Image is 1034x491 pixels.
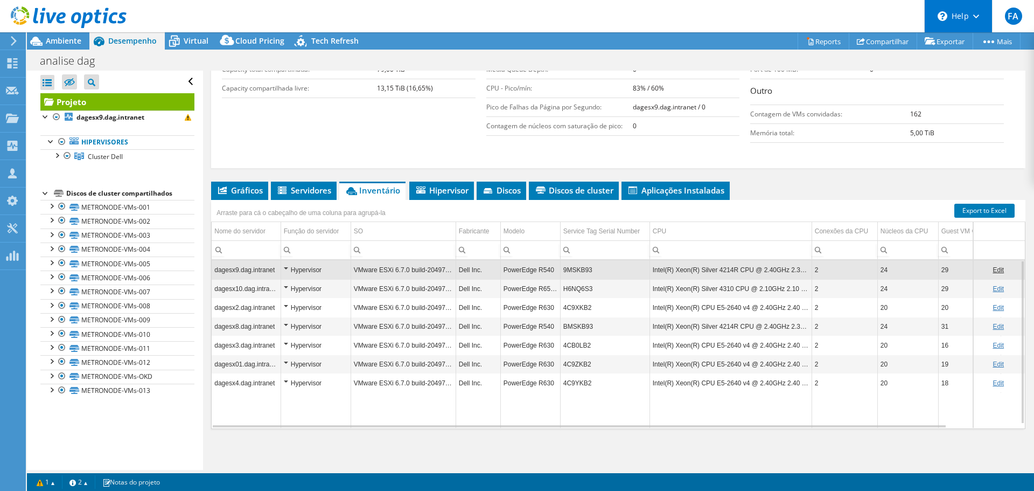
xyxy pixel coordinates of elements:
td: Column Função do servidor, Filter cell [281,240,351,259]
td: Column Núcleos da CPU, Value 20 [877,298,938,317]
div: Hypervisor [284,282,348,295]
div: Conexões da CPU [815,225,868,238]
td: Conexões da CPU Column [812,222,877,241]
td: Column Service Tag Serial Number, Value BMSKB93 [560,317,649,336]
a: METRONODE-VMs-008 [40,299,194,313]
td: Column Modelo, Filter cell [500,240,560,259]
td: Column Conexões da CPU, Value 2 [812,355,877,374]
span: Cluster Dell [88,152,123,161]
a: METRONODE-VMs-003 [40,229,194,243]
td: Column Guest VM Count, Value 16 [938,336,1001,355]
b: 0 [633,65,637,74]
td: Column Função do servidor, Value Hypervisor [281,317,351,336]
a: METRONODE-VMs-005 [40,257,194,271]
td: Column SO, Value VMware ESXi 6.7.0 build-20497097 [351,298,456,317]
a: Reports [798,33,849,50]
td: Guest VM Count Column [938,222,1001,241]
td: Column Conexões da CPU, Value 2 [812,317,877,336]
td: Column Função do servidor, Value Hypervisor [281,279,351,298]
a: dagesx9.dag.intranet [40,110,194,125]
a: METRONODE-VMs-002 [40,214,194,228]
td: Column CPU, Filter cell [649,240,812,259]
td: Contagem de VMs convidadas: [750,105,910,123]
td: Column SO, Value VMware ESXi 6.7.0 build-20497097 [351,260,456,279]
b: 83% / 60% [633,84,664,93]
td: Column Núcleos da CPU, Value 24 [877,317,938,336]
td: Column Guest VM Count, Value 29 [938,260,1001,279]
span: Desempenho [108,36,157,46]
td: Column Núcleos da CPU, Value 24 [877,279,938,298]
td: Column Nome do servidor, Value dagesx10.dag.intranet [212,279,281,298]
td: Memória total: [750,123,910,142]
td: Column Conexões da CPU, Filter cell [812,240,877,259]
svg: \n [938,11,947,21]
td: Column Conexões da CPU, Value 2 [812,279,877,298]
td: Column CPU, Value Intel(R) Xeon(R) CPU E5-2640 v4 @ 2.40GHz 2.40 GHz [649,336,812,355]
td: Column CPU, Value Intel(R) Xeon(R) Silver 4214R CPU @ 2.40GHz 2.39 GHz [649,317,812,336]
td: Column Conexões da CPU, Value 2 [812,336,877,355]
a: METRONODE-VMs-010 [40,327,194,341]
td: Column Guest VM Count, Value 18 [938,374,1001,392]
a: Projeto [40,93,194,110]
a: Edit [993,304,1004,312]
td: Column SO, Value VMware ESXi 6.7.0 build-20497097 [351,336,456,355]
td: Column Guest VM Count, Value 20 [938,298,1001,317]
div: SO [354,225,363,238]
div: Data grid [211,200,1025,429]
div: CPU [653,225,666,238]
td: Column Núcleos da CPU, Value 20 [877,355,938,374]
td: Column Fabricante, Value Dell Inc. [456,279,500,298]
td: Contagem de núcleos com saturação de pico: [486,116,633,135]
td: Column Service Tag Serial Number, Value 4CB0LB2 [560,336,649,355]
td: Column CPU, Value Intel(R) Xeon(R) Silver 4214R CPU @ 2.40GHz 2.39 GHz [649,260,812,279]
td: SO Column [351,222,456,241]
div: Hypervisor [284,358,348,371]
a: 2 [62,475,95,489]
div: Hypervisor [284,339,348,352]
a: METRONODE-VMs-012 [40,355,194,369]
td: Column Núcleos da CPU, Value 20 [877,336,938,355]
td: Column Núcleos da CPU, Filter cell [877,240,938,259]
td: Núcleos da CPU Column [877,222,938,241]
div: Função do servidor [284,225,339,238]
h3: Outro [750,85,1004,99]
td: Column Função do servidor, Value Hypervisor [281,336,351,355]
b: dagesx9.dag.intranet [76,113,144,122]
span: Ambiente [46,36,81,46]
td: Modelo Column [500,222,560,241]
td: Column Conexões da CPU, Value 2 [812,374,877,392]
a: Notas do projeto [95,475,167,489]
td: Column SO, Value VMware ESXi 6.7.0 build-20497097 [351,317,456,336]
a: METRONODE-VMs-001 [40,200,194,214]
div: Hypervisor [284,301,348,314]
div: Hypervisor [284,320,348,333]
span: Inventário [345,185,400,196]
div: Guest VM Count [941,225,989,238]
a: METRONODE-VMs-004 [40,243,194,257]
td: Column Service Tag Serial Number, Value 4C9ZKB2 [560,355,649,374]
td: Column Guest VM Count, Filter cell [938,240,1001,259]
td: Column CPU, Value Intel(R) Xeon(R) Silver 4310 CPU @ 2.10GHz 2.10 GHz [649,279,812,298]
td: Column SO, Value VMware ESXi 6.7.0 build-20497097 [351,279,456,298]
td: Column Função do servidor, Value Hypervisor [281,298,351,317]
b: 13,15 TiB (16,65%) [377,84,433,93]
a: Compartilhar [849,33,917,50]
td: Column Função do servidor, Value Hypervisor [281,374,351,392]
span: Discos de cluster [534,185,613,196]
span: Hipervisor [415,185,469,196]
td: Column Service Tag Serial Number, Value H6NQ6S3 [560,279,649,298]
td: Column Fabricante, Filter cell [456,240,500,259]
td: Column Nome do servidor, Value dagesx01.dag.intranet [212,355,281,374]
b: 0 [870,65,874,74]
td: Column CPU, Value Intel(R) Xeon(R) CPU E5-2640 v4 @ 2.40GHz 2.40 GHz [649,298,812,317]
td: Column Nome do servidor, Filter cell [212,240,281,259]
div: Discos de cluster compartilhados [66,187,194,200]
td: Column Modelo, Value PowerEdge R630 [500,374,560,392]
td: Column Guest VM Count, Value 19 [938,355,1001,374]
td: Column CPU, Value Intel(R) Xeon(R) CPU E5-2640 v4 @ 2.40GHz 2.40 GHz [649,355,812,374]
td: Column Núcleos da CPU, Value 20 [877,374,938,392]
a: Edit [993,379,1004,387]
b: 162 [910,109,921,119]
td: Column Modelo, Value PowerEdge R540 [500,317,560,336]
td: Column Fabricante, Value Dell Inc. [456,298,500,317]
